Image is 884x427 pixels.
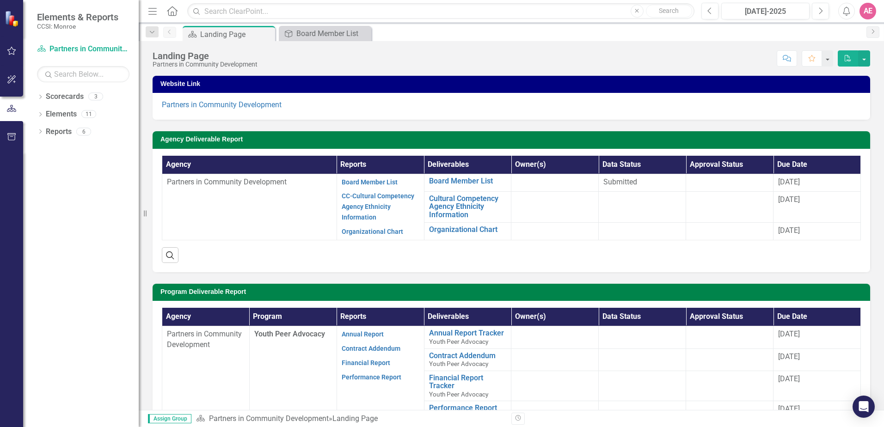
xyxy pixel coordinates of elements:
[342,330,384,338] a: Annual Report
[778,195,800,204] span: [DATE]
[167,329,245,350] p: Partners in Community Development
[721,3,810,19] button: [DATE]-2025
[424,222,511,240] td: Double-Click to Edit Right Click for Context Menu
[778,226,800,235] span: [DATE]
[148,414,191,423] span: Assign Group
[659,7,679,14] span: Search
[646,5,692,18] button: Search
[429,352,507,360] a: Contract Addendum
[160,288,866,295] h3: Program Deliverable Report
[429,329,507,337] a: Annual Report Tracker
[724,6,806,17] div: [DATE]-2025
[424,326,511,348] td: Double-Click to Edit Right Click for Context Menu
[429,226,507,234] a: Organizational Chart
[342,192,414,221] a: CC-Cultural Competency Agency Ethnicity Information
[153,61,258,68] div: Partners in Community Development
[424,191,511,222] td: Double-Click to Edit Right Click for Context Menu
[342,359,390,366] a: Financial Report
[599,222,686,240] td: Double-Click to Edit
[686,174,773,191] td: Double-Click to Edit
[429,374,507,390] a: Financial Report Tracker
[37,66,129,82] input: Search Below...
[342,345,400,352] a: Contract Addendum
[37,12,118,23] span: Elements & Reports
[778,374,800,383] span: [DATE]
[429,338,488,345] span: Youth Peer Advocacy
[599,371,686,401] td: Double-Click to Edit
[853,396,875,418] div: Open Intercom Messenger
[76,128,91,135] div: 6
[88,93,103,101] div: 3
[160,80,866,87] h3: Website Link
[778,404,800,413] span: [DATE]
[686,191,773,222] td: Double-Click to Edit
[686,326,773,348] td: Double-Click to Edit
[46,91,84,102] a: Scorecards
[160,136,866,143] h3: Agency Deliverable Report
[599,326,686,348] td: Double-Click to Edit
[429,177,507,185] a: Board Member List
[778,352,800,361] span: [DATE]
[429,195,507,219] a: Cultural Competency Agency Ethnicity Information
[46,127,72,137] a: Reports
[599,191,686,222] td: Double-Click to Edit
[429,404,507,420] a: Performance Report Tracker
[37,44,129,55] a: Partners in Community Development
[46,109,77,120] a: Elements
[429,360,488,367] span: Youth Peer Advocacy
[686,348,773,371] td: Double-Click to Edit
[686,371,773,401] td: Double-Click to Edit
[167,177,332,188] p: Partners in Community Development
[200,29,273,40] div: Landing Page
[342,178,398,186] a: Board Member List
[296,28,369,39] div: Board Member List
[342,228,403,235] a: Organizational Chart
[332,414,378,423] div: Landing Page
[778,329,800,338] span: [DATE]
[424,371,511,401] td: Double-Click to Edit Right Click for Context Menu
[424,174,511,191] td: Double-Click to Edit Right Click for Context Menu
[424,348,511,371] td: Double-Click to Edit Right Click for Context Menu
[599,174,686,191] td: Double-Click to Edit
[254,329,325,338] span: Youth Peer Advocacy
[603,177,637,186] span: Submitted
[599,348,686,371] td: Double-Click to Edit
[281,28,369,39] a: Board Member List
[162,100,282,109] a: Partners in Community Development
[429,390,488,398] span: Youth Peer Advocacy
[196,414,504,424] div: »
[342,373,401,381] a: Performance Report
[5,11,21,27] img: ClearPoint Strategy
[153,51,258,61] div: Landing Page
[37,23,118,30] small: CCSI: Monroe
[778,177,800,186] span: [DATE]
[859,3,876,19] button: AE
[187,3,694,19] input: Search ClearPoint...
[209,414,329,423] a: Partners in Community Development
[81,110,96,118] div: 11
[686,222,773,240] td: Double-Click to Edit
